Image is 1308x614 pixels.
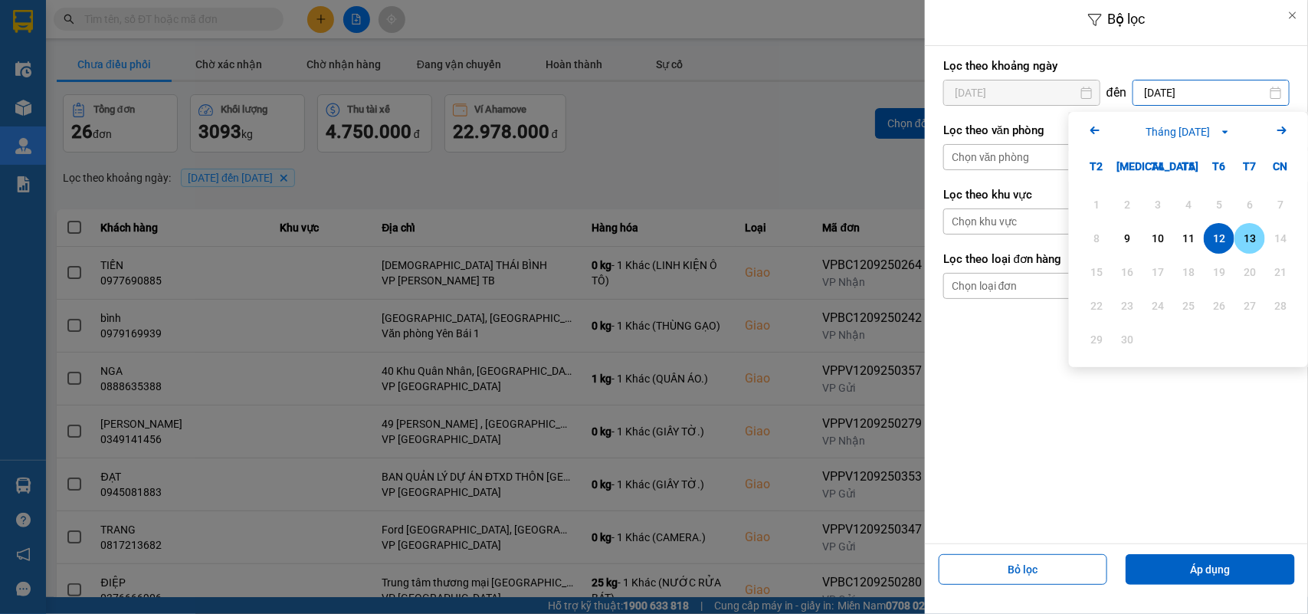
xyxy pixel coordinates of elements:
div: Not available. Thứ Hai, tháng 09 22 2025. [1081,291,1112,321]
div: 23 [1116,297,1138,315]
div: Not available. Thứ Năm, tháng 09 18 2025. [1173,257,1204,287]
div: 4 [1178,195,1199,214]
div: Not available. Thứ Ba, tháng 09 23 2025. [1112,291,1142,321]
div: Not available. Thứ Bảy, tháng 09 20 2025. [1234,257,1265,287]
div: Not available. Chủ Nhật, tháng 09 7 2025. [1265,189,1296,220]
div: Not available. Thứ Sáu, tháng 09 26 2025. [1204,291,1234,321]
label: Lọc theo loại đơn hàng [943,251,1290,267]
div: 27 [1239,297,1260,315]
button: Áp dụng [1126,554,1295,585]
div: 6 [1239,195,1260,214]
div: đến [1100,85,1133,100]
div: 19 [1208,263,1230,281]
div: Not available. Chủ Nhật, tháng 09 14 2025. [1265,223,1296,254]
svg: Arrow Right [1273,121,1291,140]
div: Not available. Thứ Tư, tháng 09 3 2025. [1142,189,1173,220]
div: 20 [1239,263,1260,281]
div: 29 [1086,330,1107,349]
div: 7 [1270,195,1291,214]
div: 10 [1147,229,1169,248]
div: Not available. Thứ Bảy, tháng 09 27 2025. [1234,291,1265,321]
div: 12 [1208,229,1230,248]
div: Not available. Thứ Ba, tháng 09 16 2025. [1112,257,1142,287]
div: 5 [1208,195,1230,214]
div: Not available. Thứ Sáu, tháng 09 19 2025. [1204,257,1234,287]
div: Not available. Thứ Bảy, tháng 09 6 2025. [1234,189,1265,220]
label: Lọc theo khoảng ngày [943,58,1290,74]
div: T5 [1173,151,1204,182]
div: 14 [1270,229,1291,248]
div: 30 [1116,330,1138,349]
div: 15 [1086,263,1107,281]
div: T7 [1234,151,1265,182]
div: 18 [1178,263,1199,281]
div: Not available. Chủ Nhật, tháng 09 21 2025. [1265,257,1296,287]
div: Not available. Thứ Hai, tháng 09 29 2025. [1081,324,1112,355]
div: Not available. Thứ Hai, tháng 09 15 2025. [1081,257,1112,287]
div: [MEDICAL_DATA] [1112,151,1142,182]
button: Bỏ lọc [939,554,1108,585]
div: T2 [1081,151,1112,182]
div: Chọn văn phòng [952,149,1030,165]
div: 13 [1239,229,1260,248]
div: T4 [1142,151,1173,182]
span: Bộ lọc [1108,11,1146,27]
input: Select a date. [944,80,1100,105]
button: Next month. [1273,121,1291,142]
div: 11 [1178,229,1199,248]
div: Not available. Thứ Hai, tháng 09 8 2025. [1081,223,1112,254]
div: Not available. Thứ Ba, tháng 09 30 2025. [1112,324,1142,355]
div: 21 [1270,263,1291,281]
label: Lọc theo văn phòng [943,123,1290,138]
div: 8 [1086,229,1107,248]
div: Not available. Thứ Ba, tháng 09 2 2025. [1112,189,1142,220]
div: Not available. Thứ Tư, tháng 09 24 2025. [1142,291,1173,321]
div: 17 [1147,263,1169,281]
div: 25 [1178,297,1199,315]
div: Selected. Thứ Sáu, tháng 09 12 2025. It's available. [1204,223,1234,254]
button: Previous month. [1086,121,1104,142]
div: Choose Thứ Bảy, tháng 09 13 2025. It's available. [1234,223,1265,254]
input: Select a date. [1133,80,1289,105]
div: Choose Thứ Năm, tháng 09 11 2025. It's available. [1173,223,1204,254]
div: Not available. Thứ Năm, tháng 09 4 2025. [1173,189,1204,220]
div: Choose Thứ Tư, tháng 09 10 2025. It's available. [1142,223,1173,254]
div: 2 [1116,195,1138,214]
div: 9 [1116,229,1138,248]
div: 16 [1116,263,1138,281]
div: 22 [1086,297,1107,315]
div: CN [1265,151,1296,182]
div: Not available. Chủ Nhật, tháng 09 28 2025. [1265,291,1296,321]
div: 26 [1208,297,1230,315]
div: 28 [1270,297,1291,315]
div: 24 [1147,297,1169,315]
div: Not available. Thứ Sáu, tháng 09 5 2025. [1204,189,1234,220]
div: Not available. Thứ Tư, tháng 09 17 2025. [1142,257,1173,287]
div: 3 [1147,195,1169,214]
div: Choose Thứ Ba, tháng 09 9 2025. It's available. [1112,223,1142,254]
label: Lọc theo khu vực [943,187,1290,202]
div: Not available. Thứ Hai, tháng 09 1 2025. [1081,189,1112,220]
svg: Arrow Left [1086,121,1104,140]
div: Chọn khu vực [952,214,1017,229]
button: Tháng [DATE] [1141,123,1236,140]
div: Not available. Thứ Năm, tháng 09 25 2025. [1173,291,1204,321]
div: T6 [1204,151,1234,182]
div: Calendar. [1069,112,1308,367]
div: 1 [1086,195,1107,214]
div: Chọn loại đơn [952,278,1018,294]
